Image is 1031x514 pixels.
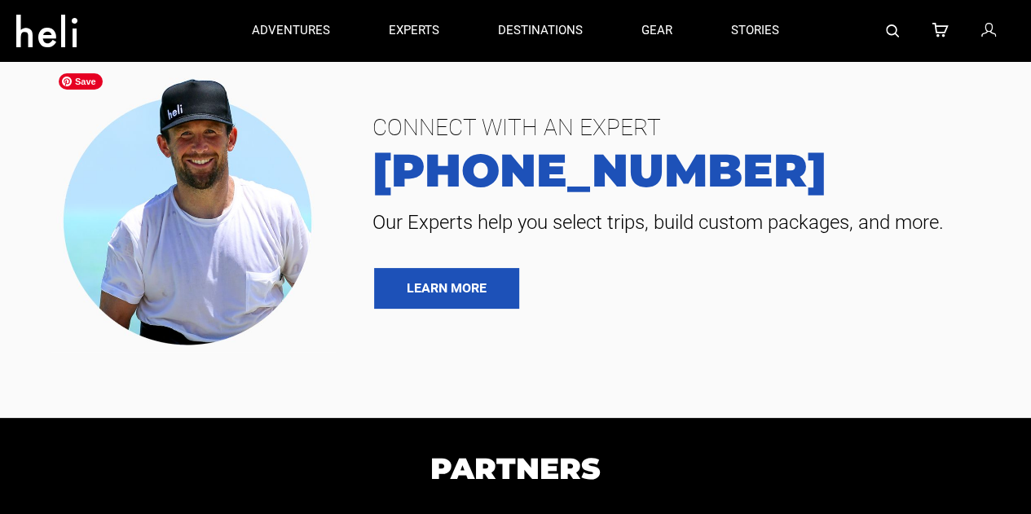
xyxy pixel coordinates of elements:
[252,22,330,39] p: adventures
[886,24,899,37] img: search-bar-icon.svg
[498,22,583,39] p: destinations
[360,108,1007,147] span: CONNECT WITH AN EXPERT
[360,209,1007,235] span: Our Experts help you select trips, build custom packages, and more.
[59,73,103,90] span: Save
[389,22,439,39] p: experts
[360,147,1007,193] a: [PHONE_NUMBER]
[51,65,336,353] img: contact our team
[374,268,519,309] a: LEARN MORE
